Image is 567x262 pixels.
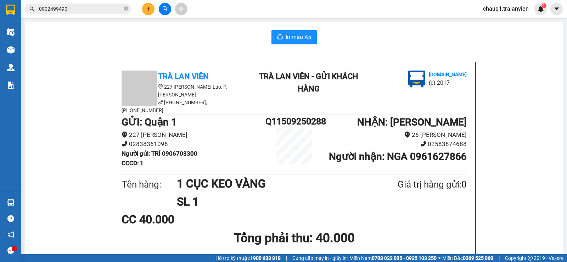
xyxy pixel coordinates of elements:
[39,5,123,13] input: Tìm tên, số ĐT hoặc mã đơn
[122,116,177,128] b: GỬI : Quận 1
[122,139,265,149] li: 02838361098
[122,228,467,248] h1: Tổng phải thu: 40.000
[408,71,425,88] img: logo.jpg
[179,6,184,11] span: aim
[286,33,311,41] span: In mẫu A5
[499,254,500,262] span: |
[357,116,467,128] b: NHẬN : [PERSON_NAME]
[124,6,128,11] span: close-circle
[122,160,144,167] b: CCCD : 1
[159,3,171,15] button: file-add
[124,6,128,12] span: close-circle
[541,3,546,8] sup: 1
[463,255,493,261] strong: 0369 525 060
[158,84,163,89] span: environment
[29,6,34,11] span: search
[142,3,155,15] button: plus
[162,6,167,11] span: file-add
[420,141,426,147] span: phone
[158,100,163,105] span: phone
[438,257,440,260] span: ⚪️
[259,72,358,93] b: Trà Lan Viên - Gửi khách hàng
[7,64,15,71] img: warehouse-icon
[158,72,209,81] b: Trà Lan Viên
[277,34,283,41] span: printer
[122,130,265,140] li: 227 [PERSON_NAME]
[550,3,563,15] button: caret-down
[7,215,14,222] span: question-circle
[122,141,128,147] span: phone
[442,254,493,262] span: Miền Bắc
[122,211,235,228] div: CC 40.000
[271,30,317,44] button: printerIn mẫu A5
[477,4,534,13] span: chauq1.tralanvien
[6,5,15,15] img: logo-vxr
[122,99,249,114] li: [PHONE_NUMBER], [PHONE_NUMBER]
[146,6,151,11] span: plus
[7,46,15,54] img: warehouse-icon
[429,78,467,87] li: (c) 2017
[250,255,281,261] strong: 1900 633 818
[7,231,14,238] span: notification
[122,177,177,192] div: Tên hàng:
[7,82,15,89] img: solution-icon
[543,3,545,8] span: 1
[554,6,560,12] span: caret-down
[215,254,281,262] span: Hỗ trợ kỹ thuật:
[122,150,197,157] b: Người gửi : TRÍ 0906703300
[429,72,467,77] b: [DOMAIN_NAME]
[175,3,187,15] button: aim
[528,256,533,261] span: copyright
[122,132,128,138] span: environment
[292,254,348,262] span: Cung cấp máy in - giấy in:
[7,28,15,36] img: warehouse-icon
[177,175,363,193] h1: 1 CỤC KEO VÀNG
[349,254,437,262] span: Miền Nam
[177,193,363,211] h1: SL 1
[286,254,287,262] span: |
[265,115,323,128] h1: Q11509250288
[372,255,437,261] strong: 0708 023 035 - 0935 103 250
[323,139,467,149] li: 02583874688
[323,130,467,140] li: 26 [PERSON_NAME]
[363,177,467,192] div: Giá trị hàng gửi: 0
[122,83,249,99] li: 227 [PERSON_NAME] Lão, P. [PERSON_NAME]
[7,199,15,206] img: warehouse-icon
[7,247,14,254] span: message
[538,6,544,12] img: icon-new-feature
[329,151,467,162] b: Người nhận : NGA 0961627866
[404,132,410,138] span: environment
